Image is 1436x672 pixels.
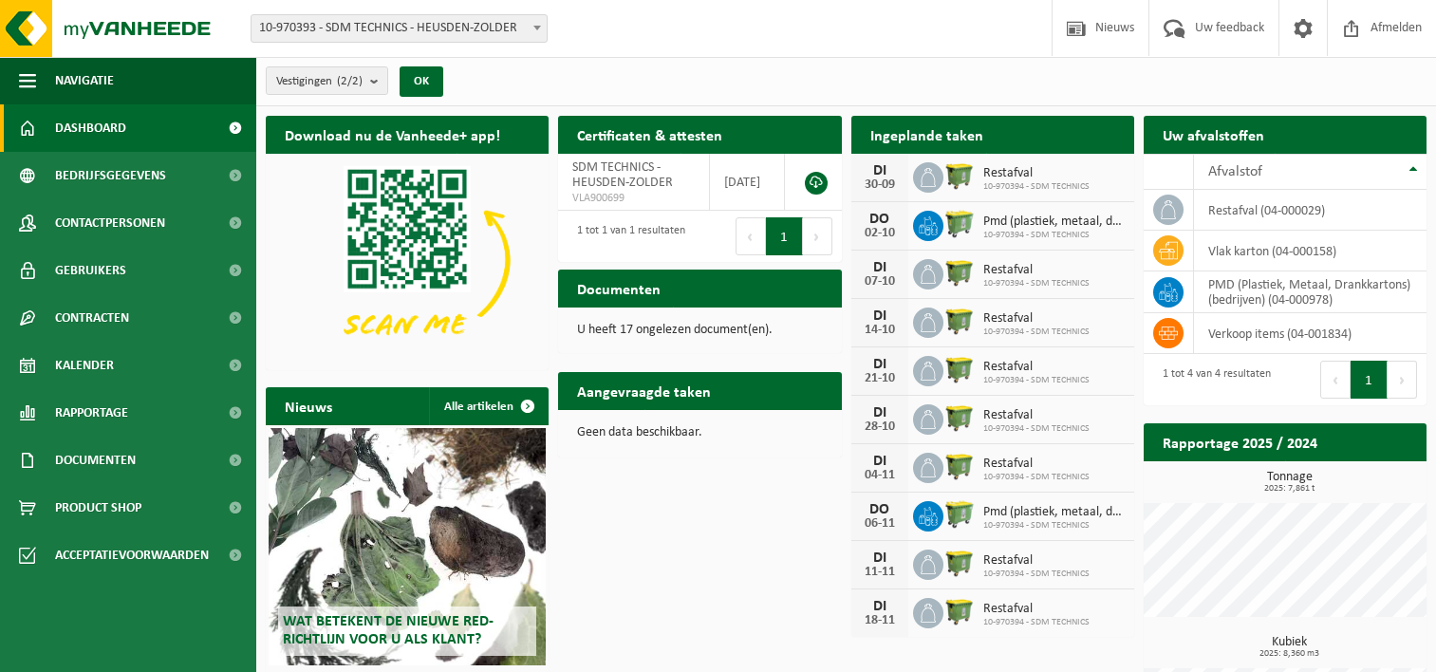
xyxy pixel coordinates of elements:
[861,469,899,482] div: 04-11
[572,160,673,190] span: SDM TECHNICS - HEUSDEN-ZOLDER
[1153,359,1271,401] div: 1 tot 4 van 4 resultaten
[803,217,832,255] button: Next
[943,450,976,482] img: WB-1100-HPE-GN-50
[1194,231,1427,271] td: vlak karton (04-000158)
[983,472,1090,483] span: 10-970394 - SDM TECHNICS
[252,15,547,42] span: 10-970393 - SDM TECHNICS - HEUSDEN-ZOLDER
[983,553,1090,569] span: Restafval
[861,405,899,420] div: DI
[266,387,351,424] h2: Nieuws
[1194,190,1427,231] td: restafval (04-000029)
[943,353,976,385] img: WB-1100-HPE-GN-50
[55,389,128,437] span: Rapportage
[558,372,730,409] h2: Aangevraagde taken
[337,75,363,87] count: (2/2)
[1153,636,1427,659] h3: Kubiek
[983,278,1090,289] span: 10-970394 - SDM TECHNICS
[1194,313,1427,354] td: verkoop items (04-001834)
[943,498,976,531] img: WB-0660-HPE-GN-50
[983,215,1125,230] span: Pmd (plastiek, metaal, drankkartons) (bedrijven)
[861,614,899,627] div: 18-11
[983,360,1090,375] span: Restafval
[400,66,443,97] button: OK
[572,191,695,206] span: VLA900699
[943,305,976,337] img: WB-1100-HPE-GN-50
[861,227,899,240] div: 02-10
[55,104,126,152] span: Dashboard
[861,599,899,614] div: DI
[269,428,546,665] a: Wat betekent de nieuwe RED-richtlijn voor u als klant?
[943,547,976,579] img: WB-1100-HPE-GN-50
[983,311,1090,327] span: Restafval
[943,208,976,240] img: WB-0660-HPE-GN-50
[943,256,976,289] img: WB-1100-HPE-GN-50
[983,617,1090,628] span: 10-970394 - SDM TECHNICS
[1208,164,1262,179] span: Afvalstof
[429,387,547,425] a: Alle artikelen
[983,327,1090,338] span: 10-970394 - SDM TECHNICS
[861,357,899,372] div: DI
[55,199,165,247] span: Contactpersonen
[1153,471,1427,494] h3: Tonnage
[577,426,822,439] p: Geen data beschikbaar.
[861,502,899,517] div: DO
[983,423,1090,435] span: 10-970394 - SDM TECHNICS
[736,217,766,255] button: Previous
[55,294,129,342] span: Contracten
[983,181,1090,193] span: 10-970394 - SDM TECHNICS
[55,484,141,532] span: Product Shop
[276,67,363,96] span: Vestigingen
[983,457,1090,472] span: Restafval
[861,275,899,289] div: 07-10
[55,152,166,199] span: Bedrijfsgegevens
[943,401,976,434] img: WB-1100-HPE-GN-50
[568,215,685,257] div: 1 tot 1 van 1 resultaten
[861,324,899,337] div: 14-10
[266,154,549,366] img: Download de VHEPlus App
[861,212,899,227] div: DO
[1388,361,1417,399] button: Next
[1320,361,1351,399] button: Previous
[983,230,1125,241] span: 10-970394 - SDM TECHNICS
[766,217,803,255] button: 1
[266,116,519,153] h2: Download nu de Vanheede+ app!
[1351,361,1388,399] button: 1
[943,159,976,192] img: WB-1100-HPE-GN-50
[55,57,114,104] span: Navigatie
[861,454,899,469] div: DI
[861,372,899,385] div: 21-10
[943,595,976,627] img: WB-1100-HPE-GN-50
[983,569,1090,580] span: 10-970394 - SDM TECHNICS
[55,247,126,294] span: Gebruikers
[1144,116,1283,153] h2: Uw afvalstoffen
[983,505,1125,520] span: Pmd (plastiek, metaal, drankkartons) (bedrijven)
[1144,423,1336,460] h2: Rapportage 2025 / 2024
[266,66,388,95] button: Vestigingen(2/2)
[55,342,114,389] span: Kalender
[861,551,899,566] div: DI
[861,178,899,192] div: 30-09
[861,260,899,275] div: DI
[983,166,1090,181] span: Restafval
[851,116,1002,153] h2: Ingeplande taken
[55,437,136,484] span: Documenten
[1285,460,1425,498] a: Bekijk rapportage
[861,163,899,178] div: DI
[55,532,209,579] span: Acceptatievoorwaarden
[710,154,785,211] td: [DATE]
[983,263,1090,278] span: Restafval
[861,308,899,324] div: DI
[283,614,494,647] span: Wat betekent de nieuwe RED-richtlijn voor u als klant?
[577,324,822,337] p: U heeft 17 ongelezen document(en).
[983,602,1090,617] span: Restafval
[983,375,1090,386] span: 10-970394 - SDM TECHNICS
[983,520,1125,532] span: 10-970394 - SDM TECHNICS
[983,408,1090,423] span: Restafval
[1153,484,1427,494] span: 2025: 7,861 t
[558,270,680,307] h2: Documenten
[1194,271,1427,313] td: PMD (Plastiek, Metaal, Drankkartons) (bedrijven) (04-000978)
[861,517,899,531] div: 06-11
[861,566,899,579] div: 11-11
[558,116,741,153] h2: Certificaten & attesten
[861,420,899,434] div: 28-10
